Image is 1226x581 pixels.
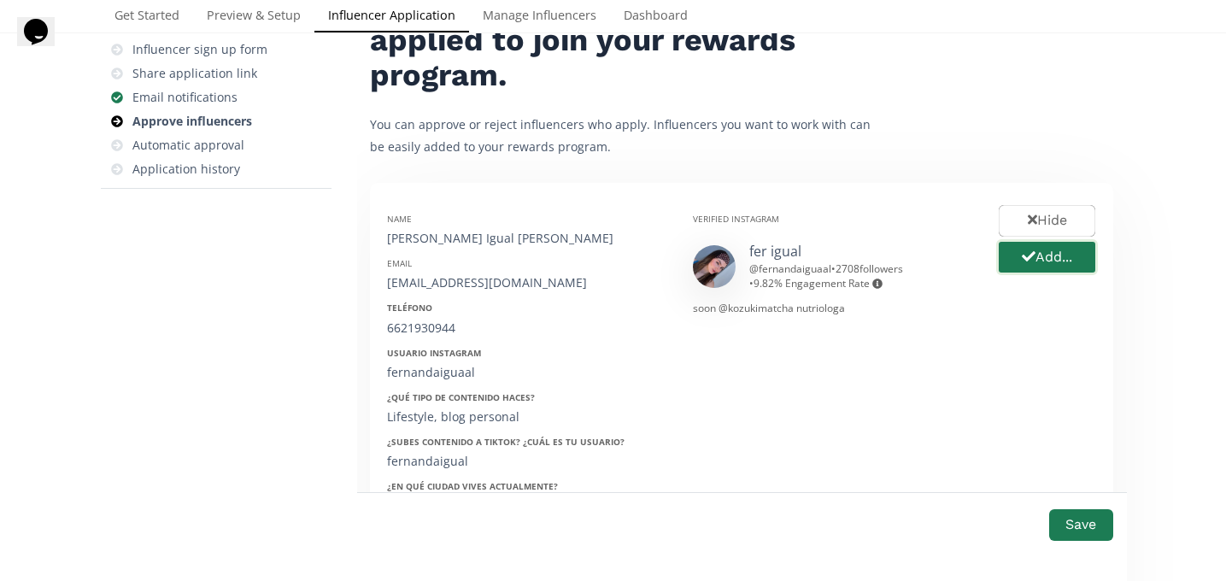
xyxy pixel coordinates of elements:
[387,391,535,403] strong: ¿Qué tipo de contenido haces?
[754,276,883,290] span: 9.82 % Engagement Rate
[387,230,667,247] div: [PERSON_NAME] Igual [PERSON_NAME]
[387,213,667,225] div: Name
[132,161,240,178] div: Application history
[132,41,267,58] div: Influencer sign up form
[836,261,903,276] span: 2708 followers
[387,347,481,359] strong: Usuario Instagram
[387,257,667,269] div: Email
[387,364,667,381] div: fernandaiguaal
[387,302,432,314] strong: Teléfono
[749,242,801,261] a: fer igual
[387,274,667,291] div: [EMAIL_ADDRESS][DOMAIN_NAME]
[387,320,667,337] div: 6621930944
[132,137,244,154] div: Automatic approval
[132,65,257,82] div: Share application link
[387,436,625,448] strong: ¿Subes contenido a Tiktok? ¿Cuál es tu usuario?
[1049,509,1112,541] button: Save
[132,113,252,130] div: Approve influencers
[996,239,1098,276] button: Add...
[387,408,667,425] div: Lifestyle, blog personal
[693,301,973,315] div: soon @kozukimatcha nutriologa
[693,245,736,288] img: 542288074_18091617283685505_9209405125992670484_n.jpg
[387,480,558,492] strong: ¿En qué ciudad vives actualmente?
[17,17,72,68] iframe: chat widget
[370,114,883,156] p: You can approve or reject influencers who apply. Influencers you want to work with can be easily ...
[749,261,973,290] div: @ fernandaiguaal • •
[693,213,973,225] div: Verified Instagram
[387,453,667,470] div: fernandaigual
[132,89,238,106] div: Email notifications
[999,205,1095,237] button: Hide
